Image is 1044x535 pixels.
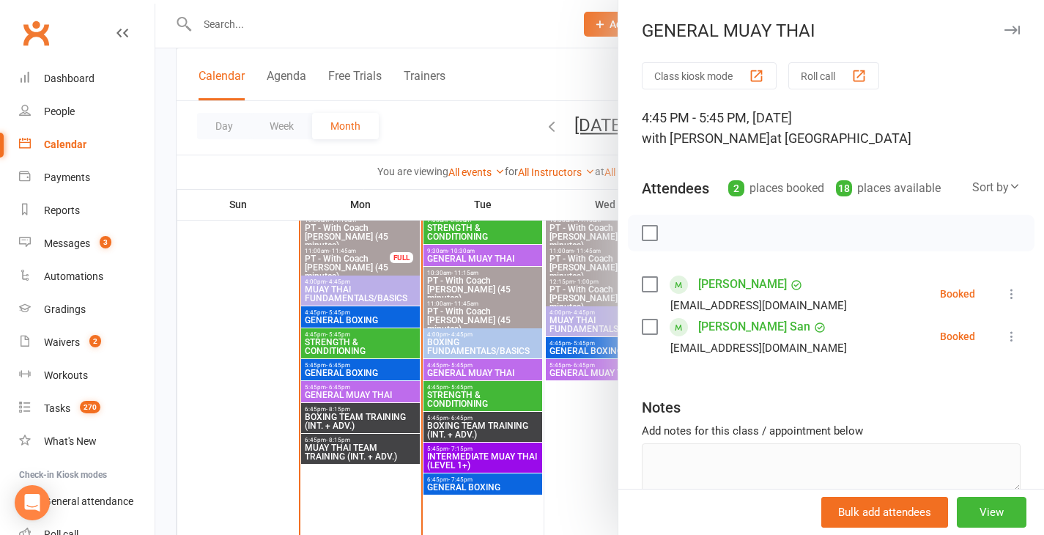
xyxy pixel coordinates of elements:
div: Waivers [44,336,80,348]
div: Notes [642,397,681,418]
a: Tasks 270 [19,392,155,425]
div: 4:45 PM - 5:45 PM, [DATE] [642,108,1021,149]
div: GENERAL MUAY THAI [618,21,1044,41]
div: Open Intercom Messenger [15,485,50,520]
div: 18 [836,180,852,196]
a: Payments [19,161,155,194]
a: People [19,95,155,128]
a: Calendar [19,128,155,161]
div: Add notes for this class / appointment below [642,422,1021,440]
div: Attendees [642,178,709,199]
div: Dashboard [44,73,95,84]
div: Reports [44,204,80,216]
div: What's New [44,435,97,447]
a: Workouts [19,359,155,392]
div: Calendar [44,139,86,150]
a: What's New [19,425,155,458]
div: Booked [940,331,975,342]
a: Gradings [19,293,155,326]
span: 3 [100,236,111,248]
div: Automations [44,270,103,282]
button: View [957,497,1026,528]
a: [PERSON_NAME] San [698,315,810,339]
a: General attendance kiosk mode [19,485,155,518]
div: Sort by [972,178,1021,197]
div: places booked [728,178,824,199]
button: Roll call [788,62,879,89]
a: Reports [19,194,155,227]
div: Gradings [44,303,86,315]
div: Messages [44,237,90,249]
span: 270 [80,401,100,413]
div: People [44,106,75,117]
div: Tasks [44,402,70,414]
div: places available [836,178,941,199]
a: Messages 3 [19,227,155,260]
a: Dashboard [19,62,155,95]
a: Waivers 2 [19,326,155,359]
div: [EMAIL_ADDRESS][DOMAIN_NAME] [670,339,847,358]
button: Class kiosk mode [642,62,777,89]
a: Automations [19,260,155,293]
div: 2 [728,180,744,196]
a: [PERSON_NAME] [698,273,787,296]
div: Booked [940,289,975,299]
a: Clubworx [18,15,54,51]
span: with [PERSON_NAME] [642,130,770,146]
div: Workouts [44,369,88,381]
div: General attendance [44,495,133,507]
span: at [GEOGRAPHIC_DATA] [770,130,911,146]
div: [EMAIL_ADDRESS][DOMAIN_NAME] [670,296,847,315]
button: Bulk add attendees [821,497,948,528]
div: Payments [44,171,90,183]
span: 2 [89,335,101,347]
